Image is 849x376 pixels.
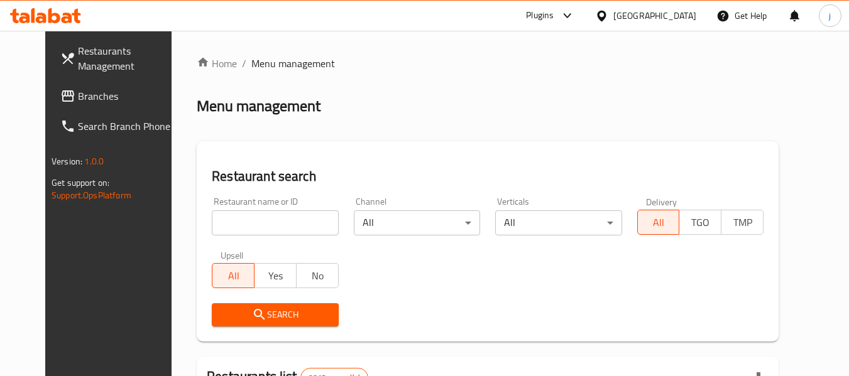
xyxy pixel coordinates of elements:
button: All [637,210,680,235]
span: Branches [78,89,177,104]
button: Search [212,303,338,326]
div: All [495,210,622,235]
span: All [217,267,249,285]
h2: Menu management [197,96,320,116]
span: Menu management [251,56,335,71]
button: TGO [679,210,721,235]
label: Upsell [221,250,244,259]
span: Search Branch Phone [78,119,177,134]
h2: Restaurant search [212,167,764,186]
button: No [296,263,339,288]
span: Restaurants Management [78,43,177,73]
div: Plugins [526,8,554,23]
button: All [212,263,255,288]
input: Search for restaurant name or ID.. [212,210,338,235]
span: Search [222,307,328,323]
button: TMP [721,210,764,235]
span: No [302,267,334,285]
a: Branches [50,81,187,111]
span: j [829,9,831,23]
span: Get support on: [52,175,109,191]
li: / [242,56,246,71]
button: Yes [254,263,297,288]
span: All [643,213,675,232]
span: 1.0.0 [84,153,104,169]
span: Version: [52,153,82,169]
div: All [354,210,480,235]
span: Yes [260,267,292,285]
nav: breadcrumb [197,56,779,71]
a: Restaurants Management [50,36,187,81]
label: Delivery [646,197,677,206]
span: TGO [684,213,716,232]
div: [GEOGRAPHIC_DATA] [613,9,696,23]
a: Home [197,56,237,71]
a: Search Branch Phone [50,111,187,141]
a: Support.OpsPlatform [52,187,131,203]
span: TMP [726,213,759,232]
